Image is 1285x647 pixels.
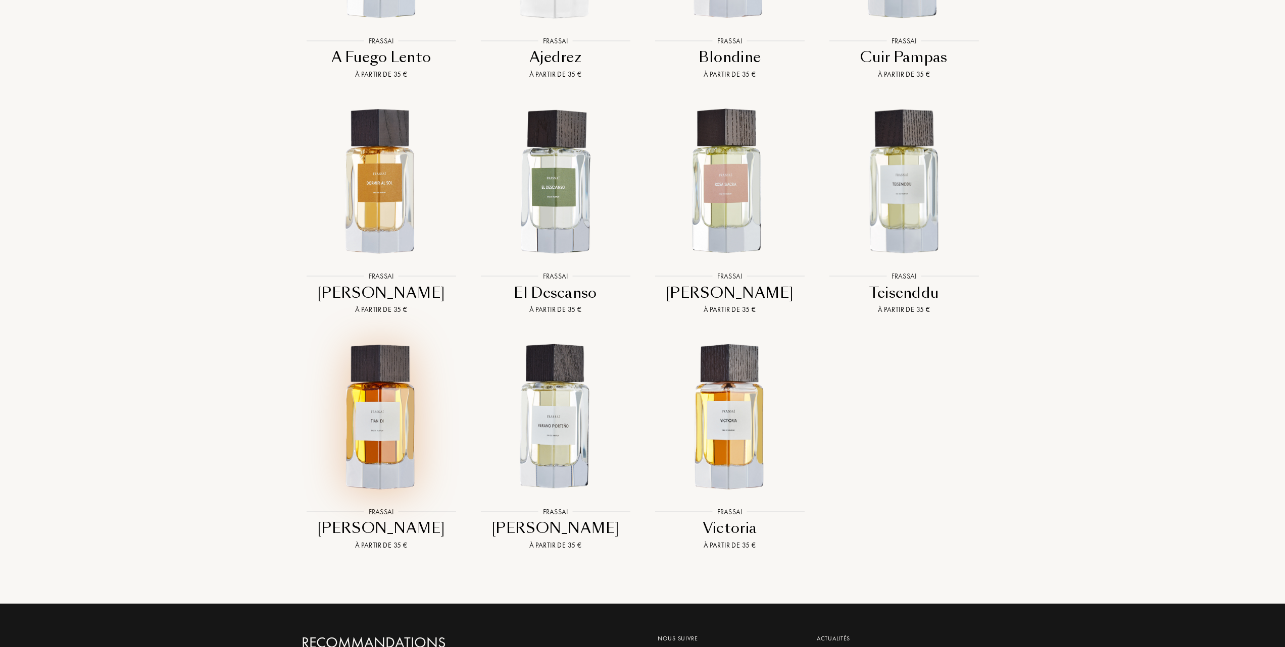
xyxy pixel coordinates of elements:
div: Frassai [538,271,573,282]
div: Cuir Pampas [821,47,987,67]
a: El Descanso FrassaiFrassaiEl DescansoÀ partir de 35 € [468,92,642,328]
div: À partir de 35 € [821,304,987,315]
div: [PERSON_NAME] [647,283,813,303]
img: El Descanso Frassai [477,103,634,260]
div: À partir de 35 € [472,304,638,315]
div: Ajedrez [472,47,638,67]
div: Blondine [647,47,813,67]
img: Tian Di Frassai [303,339,460,496]
a: Dormir Al Sol FrassaiFrassai[PERSON_NAME]À partir de 35 € [294,92,468,328]
img: Rosa Sacra Frassai [651,103,808,260]
div: À partir de 35 € [647,69,813,80]
div: Victoria [647,518,813,538]
img: Verano Porteño Frassai [477,339,634,496]
div: Frassai [886,35,921,46]
div: À partir de 35 € [821,69,987,80]
div: À partir de 35 € [472,69,638,80]
img: Victoria Frassai [651,339,808,496]
a: Rosa Sacra FrassaiFrassai[PERSON_NAME]À partir de 35 € [642,92,817,328]
div: À partir de 35 € [472,540,638,551]
div: Frassai [364,35,399,46]
a: Tian Di FrassaiFrassai[PERSON_NAME]À partir de 35 € [294,328,468,563]
div: Frassai [538,35,573,46]
div: À partir de 35 € [298,69,464,80]
a: Victoria FrassaiFrassaiVictoriaÀ partir de 35 € [642,328,817,563]
div: El Descanso [472,283,638,303]
div: À partir de 35 € [298,540,464,551]
div: Frassai [364,506,399,517]
div: Frassai [364,271,399,282]
div: Frassai [712,271,747,282]
div: Frassai [538,506,573,517]
div: Actualités [817,634,976,643]
a: Verano Porteño FrassaiFrassai[PERSON_NAME]À partir de 35 € [468,328,642,563]
div: À partir de 35 € [298,304,464,315]
div: À partir de 35 € [647,540,813,551]
img: Dormir Al Sol Frassai [303,103,460,260]
img: Teisenddu Frassai [825,103,982,260]
div: Teisenddu [821,283,987,303]
a: Teisenddu FrassaiFrassaiTeisendduÀ partir de 35 € [817,92,991,328]
div: Frassai [712,35,747,46]
div: [PERSON_NAME] [472,518,638,538]
div: Nous suivre [658,634,802,643]
div: Frassai [886,271,921,282]
div: [PERSON_NAME] [298,283,464,303]
div: [PERSON_NAME] [298,518,464,538]
div: A Fuego Lento [298,47,464,67]
div: Frassai [712,506,747,517]
div: À partir de 35 € [647,304,813,315]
